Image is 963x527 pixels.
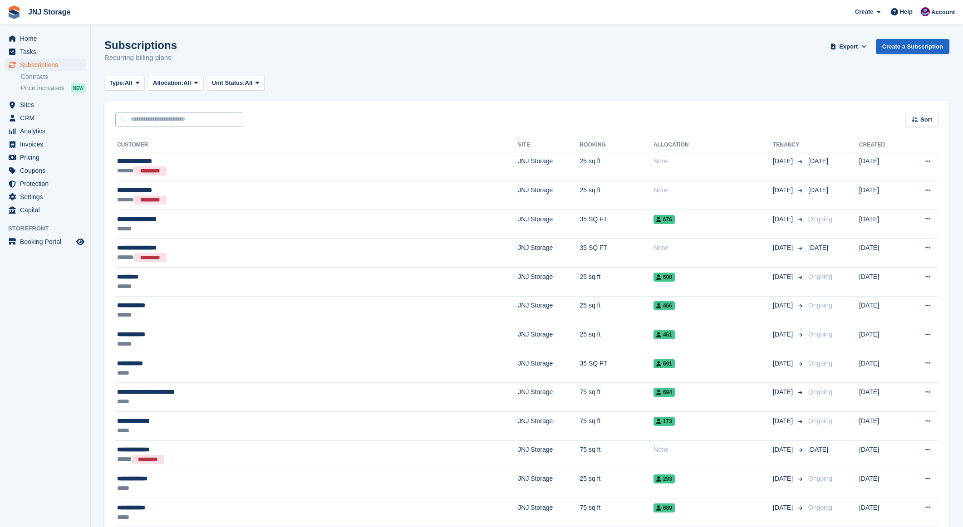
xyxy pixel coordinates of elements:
span: 694 [653,388,675,397]
td: 25 sq ft [580,181,653,210]
div: None [653,445,773,454]
a: menu [5,151,86,164]
a: Price increases NEW [21,83,86,93]
button: Export [829,39,869,54]
td: JNJ Storage [518,354,580,383]
th: Site [518,138,580,152]
span: [DATE] [808,244,828,251]
span: [DATE] [808,446,828,453]
span: 676 [653,215,675,224]
td: [DATE] [859,498,905,527]
th: Customer [115,138,518,152]
a: Create a Subscription [876,39,949,54]
th: Tenancy [773,138,805,152]
span: [DATE] [808,157,828,165]
span: 173 [653,417,675,426]
td: [DATE] [859,296,905,325]
a: menu [5,98,86,111]
a: menu [5,138,86,151]
h1: Subscriptions [104,39,177,51]
a: menu [5,204,86,216]
span: CRM [20,112,74,124]
a: Preview store [75,236,86,247]
span: Invoices [20,138,74,151]
span: 461 [653,330,675,339]
span: 608 [653,273,675,282]
td: JNJ Storage [518,152,580,181]
button: Allocation: All [148,76,203,91]
td: 25 sq ft [580,469,653,498]
img: stora-icon-8386f47178a22dfd0bd8f6a31ec36ba5ce8667c1dd55bd0f319d3a0aa187defe.svg [7,5,21,19]
span: Sort [920,115,932,124]
th: Allocation [653,138,773,152]
td: JNJ Storage [518,325,580,354]
span: Ongoing [808,331,832,338]
td: [DATE] [859,325,905,354]
span: Ongoing [808,360,832,367]
button: Unit Status: All [207,76,265,91]
td: JNJ Storage [518,469,580,498]
span: [DATE] [773,243,795,253]
td: 35 SQ FT [580,210,653,239]
span: [DATE] [773,301,795,310]
span: Allocation: [153,78,183,88]
span: Tasks [20,45,74,58]
span: Ongoing [808,504,832,511]
td: [DATE] [859,239,905,268]
span: Subscriptions [20,59,74,71]
span: All [245,78,253,88]
td: [DATE] [859,152,905,181]
span: [DATE] [773,330,795,339]
td: JNJ Storage [518,383,580,412]
span: [DATE] [808,186,828,194]
td: 35 SQ FT [580,354,653,383]
td: JNJ Storage [518,440,580,469]
td: [DATE] [859,354,905,383]
td: 35 SQ FT [580,239,653,268]
td: JNJ Storage [518,268,580,297]
span: Coupons [20,164,74,177]
a: Contracts [21,73,86,81]
span: [DATE] [773,474,795,483]
div: None [653,156,773,166]
span: Settings [20,190,74,203]
td: JNJ Storage [518,498,580,527]
a: JNJ Storage [25,5,74,20]
td: 25 sq ft [580,268,653,297]
td: 25 sq ft [580,325,653,354]
td: [DATE] [859,210,905,239]
span: Ongoing [808,273,832,280]
span: Storefront [8,224,90,233]
button: Type: All [104,76,144,91]
span: Sites [20,98,74,111]
span: Price increases [21,84,64,93]
span: Booking Portal [20,235,74,248]
span: [DATE] [773,416,795,426]
a: menu [5,235,86,248]
span: All [183,78,191,88]
span: Ongoing [808,215,832,223]
td: JNJ Storage [518,412,580,441]
span: Unit Status: [212,78,245,88]
td: JNJ Storage [518,210,580,239]
td: 25 sq ft [580,152,653,181]
span: [DATE] [773,387,795,397]
span: [DATE] [773,156,795,166]
td: [DATE] [859,181,905,210]
td: [DATE] [859,469,905,498]
a: menu [5,177,86,190]
th: Created [859,138,905,152]
td: JNJ Storage [518,181,580,210]
a: menu [5,164,86,177]
td: [DATE] [859,268,905,297]
a: menu [5,112,86,124]
span: Export [839,42,858,51]
span: [DATE] [773,445,795,454]
span: Type: [109,78,125,88]
td: [DATE] [859,412,905,441]
span: Help [900,7,913,16]
td: 75 sq ft [580,440,653,469]
span: 689 [653,503,675,512]
div: None [653,243,773,253]
td: 25 sq ft [580,296,653,325]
